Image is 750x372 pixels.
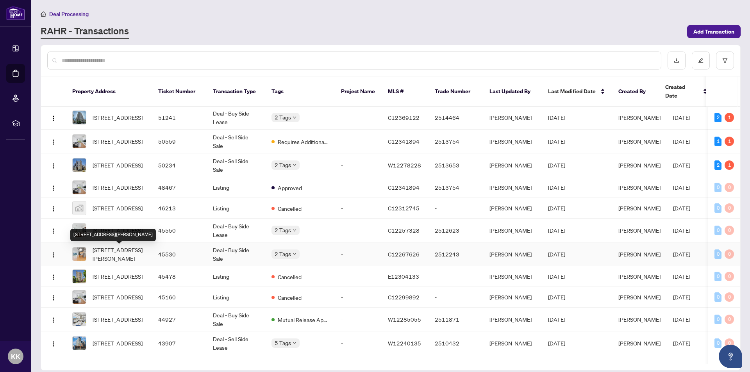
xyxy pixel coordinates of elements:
[73,247,86,261] img: thumbnail-img
[429,242,483,266] td: 2512243
[542,77,612,107] th: Last Modified Date
[548,87,596,96] span: Last Modified Date
[73,201,86,215] img: thumbnail-img
[483,242,542,266] td: [PERSON_NAME]
[152,242,207,266] td: 45530
[483,177,542,198] td: [PERSON_NAME]
[93,204,143,212] span: [STREET_ADDRESS]
[388,316,421,323] span: W12285055
[50,274,57,280] img: Logo
[548,251,565,258] span: [DATE]
[50,317,57,323] img: Logo
[725,249,734,259] div: 0
[725,137,734,146] div: 1
[152,331,207,355] td: 43907
[618,227,661,234] span: [PERSON_NAME]
[47,270,60,283] button: Logo
[152,287,207,308] td: 45160
[70,229,156,241] div: [STREET_ADDRESS][PERSON_NAME]
[207,308,265,331] td: Deal - Buy Side Sale
[66,77,152,107] th: Property Address
[693,25,734,38] span: Add Transaction
[275,113,291,122] span: 2 Tags
[692,52,710,69] button: edit
[483,106,542,130] td: [PERSON_NAME]
[73,135,86,148] img: thumbnail-img
[673,340,690,347] span: [DATE]
[73,290,86,304] img: thumbnail-img
[275,160,291,169] span: 2 Tags
[50,228,57,234] img: Logo
[716,52,734,69] button: filter
[714,272,721,281] div: 0
[388,227,420,234] span: C12257328
[698,58,704,63] span: edit
[548,227,565,234] span: [DATE]
[278,315,329,324] span: Mutual Release Approved
[152,106,207,130] td: 51241
[483,331,542,355] td: [PERSON_NAME]
[725,315,734,324] div: 0
[714,113,721,122] div: 2
[93,339,143,347] span: [STREET_ADDRESS]
[50,163,57,169] img: Logo
[483,266,542,287] td: [PERSON_NAME]
[618,114,661,121] span: [PERSON_NAME]
[673,294,690,301] span: [DATE]
[429,198,483,219] td: -
[725,272,734,281] div: 0
[673,114,690,121] span: [DATE]
[618,205,661,212] span: [PERSON_NAME]
[429,177,483,198] td: 2513754
[725,183,734,192] div: 0
[673,184,690,191] span: [DATE]
[73,336,86,350] img: thumbnail-img
[93,272,143,281] span: [STREET_ADDRESS]
[335,153,382,177] td: -
[50,206,57,212] img: Logo
[714,203,721,213] div: 0
[207,130,265,153] td: Deal - Sell Side Sale
[293,163,296,167] span: down
[382,77,429,107] th: MLS #
[41,11,46,17] span: home
[388,114,420,121] span: C12369122
[618,138,661,145] span: [PERSON_NAME]
[93,183,143,192] span: [STREET_ADDRESS]
[47,111,60,124] button: Logo
[725,338,734,348] div: 0
[659,77,714,107] th: Created Date
[207,177,265,198] td: Listing
[47,291,60,303] button: Logo
[665,83,698,100] span: Created Date
[483,130,542,153] td: [PERSON_NAME]
[388,184,420,191] span: C12341894
[41,25,129,39] a: RAHR - Transactions
[429,287,483,308] td: -
[429,308,483,331] td: 2511871
[483,308,542,331] td: [PERSON_NAME]
[725,160,734,170] div: 1
[548,273,565,280] span: [DATE]
[207,331,265,355] td: Deal - Sell Side Lease
[335,287,382,308] td: -
[335,198,382,219] td: -
[207,287,265,308] td: Listing
[722,58,728,63] span: filter
[335,308,382,331] td: -
[548,184,565,191] span: [DATE]
[388,138,420,145] span: C12341894
[673,316,690,323] span: [DATE]
[47,202,60,214] button: Logo
[388,205,420,212] span: C12312745
[612,77,659,107] th: Created By
[725,113,734,122] div: 1
[714,292,721,302] div: 0
[388,273,419,280] span: E12304133
[429,331,483,355] td: 2510432
[93,161,143,169] span: [STREET_ADDRESS]
[618,184,661,191] span: [PERSON_NAME]
[618,162,661,169] span: [PERSON_NAME]
[673,138,690,145] span: [DATE]
[714,315,721,324] div: 0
